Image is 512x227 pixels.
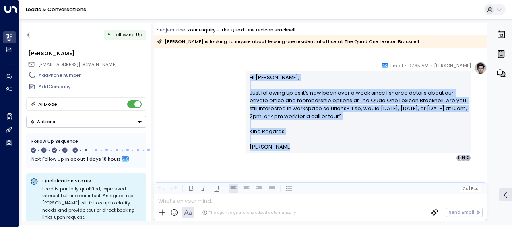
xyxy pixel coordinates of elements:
[169,184,179,193] button: Redo
[469,186,470,191] span: |
[26,116,146,128] button: Actions
[38,61,117,68] span: [EMAIL_ADDRESS][DOMAIN_NAME]
[30,119,55,124] div: Actions
[250,128,286,135] span: Kind Regards,
[38,61,117,68] span: callen7@hotmail.co.uk
[460,186,481,192] button: Cc|Bcc
[31,138,141,145] div: Follow Up Sequence
[38,100,57,108] div: AI Mode
[474,62,487,74] img: profile-logo.png
[202,210,296,215] div: The agent signature is added automatically
[31,155,141,163] div: Next Follow Up:
[157,27,186,33] span: Subject Line:
[114,31,142,38] span: Following Up
[390,62,403,70] span: Email
[65,155,121,163] span: In about 1 days 18 hours
[26,6,86,13] a: Leads & Conversations
[456,155,462,161] div: H
[28,50,146,57] div: [PERSON_NAME]
[465,155,471,161] div: C
[250,74,467,128] p: Hi [PERSON_NAME], Just following up as it’s now been over a week since I shared details about our...
[408,62,429,70] span: 07:35 AM
[26,116,146,128] div: Button group with a nested menu
[250,143,292,151] span: [PERSON_NAME]
[39,83,146,90] div: AddCompany
[462,186,478,191] span: Cc Bcc
[42,186,142,221] div: Lead is partially qualified, expressed interest but unclear intent. Assigned rep [PERSON_NAME] wi...
[156,184,166,193] button: Undo
[42,177,142,184] p: Qualification Status
[460,155,467,161] div: N
[157,37,419,45] div: [PERSON_NAME] is looking to inquire about leasing one residential office at The Quad One Lexicon ...
[187,27,295,33] div: Your enquiry - The Quad One Lexicon Bracknell
[107,29,111,41] div: •
[434,62,471,70] span: [PERSON_NAME]
[39,72,146,79] div: AddPhone number
[405,62,407,70] span: •
[430,62,432,70] span: •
